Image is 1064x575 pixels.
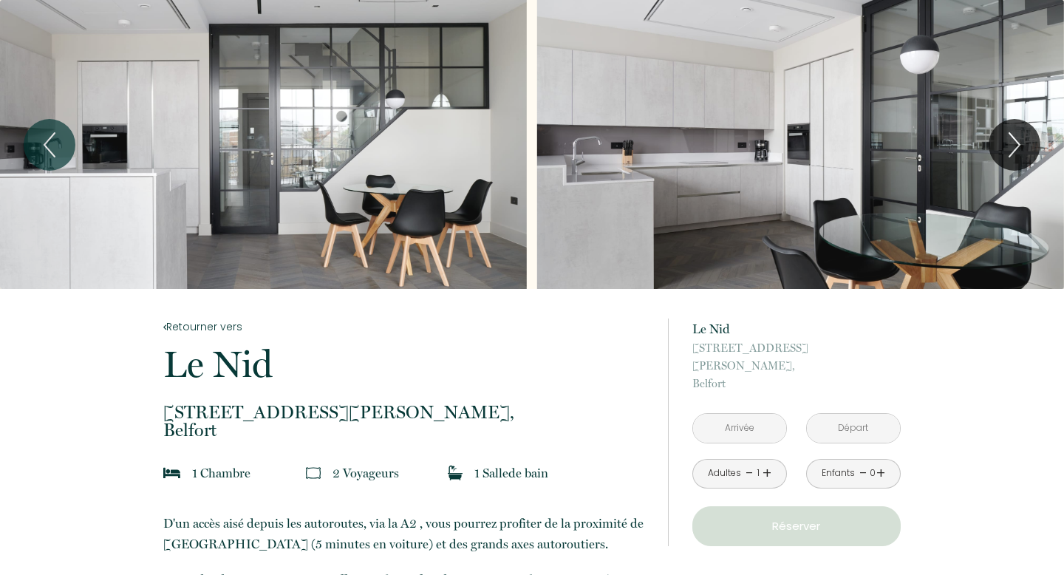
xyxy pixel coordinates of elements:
[306,466,321,480] img: guests
[807,414,900,443] input: Départ
[698,517,896,535] p: Réserver
[163,319,648,335] a: Retourner vers
[763,462,771,485] a: +
[869,466,876,480] div: 0
[474,463,548,483] p: 1 Salle de bain
[332,463,399,483] p: 2 Voyageur
[192,463,250,483] p: 1 Chambre
[24,119,75,171] button: Previous
[693,414,786,443] input: Arrivée
[394,466,399,480] span: s
[859,462,867,485] a: -
[692,319,901,339] p: Le Nid
[822,466,855,480] div: Enfants
[692,506,901,546] button: Réserver
[989,119,1040,171] button: Next
[754,466,762,480] div: 1
[163,404,648,421] span: [STREET_ADDRESS][PERSON_NAME],
[163,346,648,383] p: Le Nid
[163,404,648,439] p: Belfort
[708,466,741,480] div: Adultes
[692,339,901,375] span: [STREET_ADDRESS][PERSON_NAME],
[876,462,885,485] a: +
[746,462,754,485] a: -
[163,513,648,554] p: D'un accès aisé depuis les autoroutes, via la A2 , vous pourrez profiter de la proximité de [GEOG...
[692,339,901,392] p: Belfort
